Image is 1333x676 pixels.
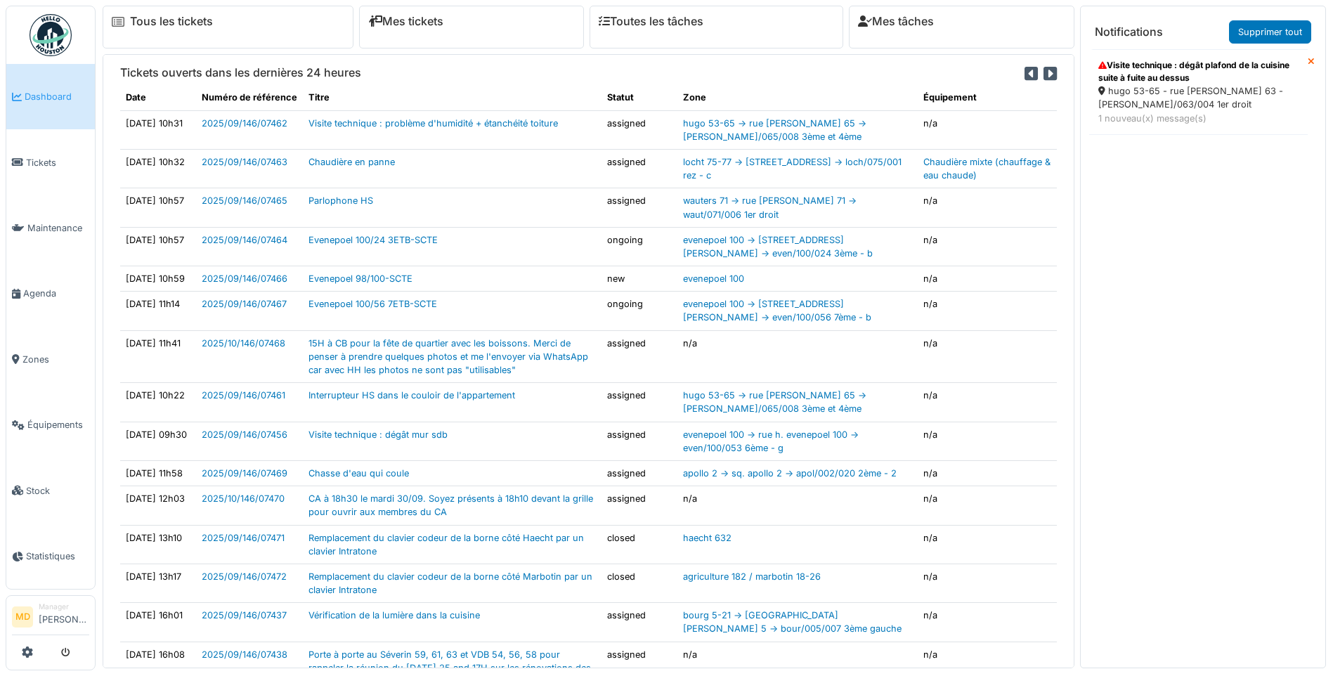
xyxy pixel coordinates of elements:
[602,227,677,266] td: ongoing
[120,66,361,79] h6: Tickets ouverts dans les dernières 24 heures
[30,14,72,56] img: Badge_color-CXgf-gQk.svg
[27,221,89,235] span: Maintenance
[368,15,443,28] a: Mes tickets
[202,390,285,401] a: 2025/09/146/07461
[308,390,515,401] a: Interrupteur HS dans le couloir de l'appartement
[120,422,196,460] td: [DATE] 09h30
[39,602,89,632] li: [PERSON_NAME]
[918,422,1057,460] td: n/a
[602,486,677,525] td: assigned
[26,550,89,563] span: Statistiques
[120,149,196,188] td: [DATE] 10h32
[599,15,703,28] a: Toutes les tâches
[22,353,89,366] span: Zones
[27,418,89,431] span: Équipements
[602,525,677,564] td: closed
[202,273,287,284] a: 2025/09/146/07466
[202,571,287,582] a: 2025/09/146/07472
[683,118,866,142] a: hugo 53-65 -> rue [PERSON_NAME] 65 -> [PERSON_NAME]/065/008 3ème et 4ème
[677,486,918,525] td: n/a
[858,15,934,28] a: Mes tâches
[683,235,873,259] a: evenepoel 100 -> [STREET_ADDRESS][PERSON_NAME] -> even/100/024 3ème - b
[602,564,677,602] td: closed
[918,564,1057,602] td: n/a
[120,460,196,486] td: [DATE] 11h58
[602,110,677,149] td: assigned
[308,118,558,129] a: Visite technique : problème d'humidité + étanchéité toiture
[6,129,95,195] a: Tickets
[120,603,196,642] td: [DATE] 16h01
[683,390,866,414] a: hugo 53-65 -> rue [PERSON_NAME] 65 -> [PERSON_NAME]/065/008 3ème et 4ème
[918,266,1057,292] td: n/a
[683,273,744,284] a: evenepoel 100
[308,610,480,620] a: Vérification de la lumière dans la cuisine
[683,468,897,479] a: apollo 2 -> sq. apollo 2 -> apol/002/020 2ème - 2
[6,457,95,523] a: Stock
[130,15,213,28] a: Tous les tickets
[12,606,33,628] li: MD
[677,330,918,383] td: n/a
[308,493,593,517] a: CA à 18h30 le mardi 30/09. Soyez présents à 18h10 devant la grille pour ouvrir aux membres du CA
[918,603,1057,642] td: n/a
[602,383,677,422] td: assigned
[120,266,196,292] td: [DATE] 10h59
[1098,84,1299,111] div: hugo 53-65 - rue [PERSON_NAME] 63 - [PERSON_NAME]/063/004 1er droit
[12,602,89,635] a: MD Manager[PERSON_NAME]
[918,460,1057,486] td: n/a
[1098,59,1299,84] div: Visite technique : dégât plafond de la cuisine suite à fuite au dessus
[1098,112,1299,125] div: 1 nouveau(x) message(s)
[6,195,95,261] a: Maintenance
[202,157,287,167] a: 2025/09/146/07463
[202,338,285,349] a: 2025/10/146/07468
[683,299,871,323] a: evenepoel 100 -> [STREET_ADDRESS][PERSON_NAME] -> even/100/056 7ème - b
[6,524,95,589] a: Statistiques
[120,227,196,266] td: [DATE] 10h57
[308,429,448,440] a: Visite technique : dégât mur sdb
[196,85,303,110] th: Numéro de référence
[202,429,287,440] a: 2025/09/146/07456
[1229,20,1311,44] a: Supprimer tout
[918,110,1057,149] td: n/a
[602,460,677,486] td: assigned
[25,90,89,103] span: Dashboard
[120,330,196,383] td: [DATE] 11h41
[308,338,588,375] a: 15H à CB pour la fête de quartier avec les boissons. Merci de penser à prendre quelques photos et...
[918,525,1057,564] td: n/a
[602,149,677,188] td: assigned
[6,327,95,392] a: Zones
[26,156,89,169] span: Tickets
[923,157,1051,181] a: Chaudière mixte (chauffage & eau chaude)
[308,235,438,245] a: Evenepoel 100/24 3ETB-SCTE
[26,484,89,498] span: Stock
[918,486,1057,525] td: n/a
[202,610,287,620] a: 2025/09/146/07437
[683,157,902,181] a: locht 75-77 -> [STREET_ADDRESS] -> loch/075/001 rez - c
[308,468,409,479] a: Chasse d'eau qui coule
[1089,49,1308,135] a: Visite technique : dégât plafond de la cuisine suite à fuite au dessus hugo 53-65 - rue [PERSON_N...
[120,525,196,564] td: [DATE] 13h10
[120,188,196,227] td: [DATE] 10h57
[602,330,677,383] td: assigned
[202,299,287,309] a: 2025/09/146/07467
[6,392,95,457] a: Équipements
[677,85,918,110] th: Zone
[683,610,902,634] a: bourg 5-21 -> [GEOGRAPHIC_DATA][PERSON_NAME] 5 -> bour/005/007 3ème gauche
[39,602,89,612] div: Manager
[120,85,196,110] th: Date
[918,292,1057,330] td: n/a
[308,299,437,309] a: Evenepoel 100/56 7ETB-SCTE
[202,195,287,206] a: 2025/09/146/07465
[918,330,1057,383] td: n/a
[308,157,395,167] a: Chaudière en panne
[308,533,584,557] a: Remplacement du clavier codeur de la borne côté Haecht par un clavier Intratone
[202,468,287,479] a: 2025/09/146/07469
[6,261,95,326] a: Agenda
[308,195,373,206] a: Parlophone HS
[602,603,677,642] td: assigned
[683,195,857,219] a: wauters 71 -> rue [PERSON_NAME] 71 -> waut/071/006 1er droit
[202,649,287,660] a: 2025/09/146/07438
[308,571,592,595] a: Remplacement du clavier codeur de la borne côté Marbotin par un clavier Intratone
[202,118,287,129] a: 2025/09/146/07462
[602,292,677,330] td: ongoing
[120,564,196,602] td: [DATE] 13h17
